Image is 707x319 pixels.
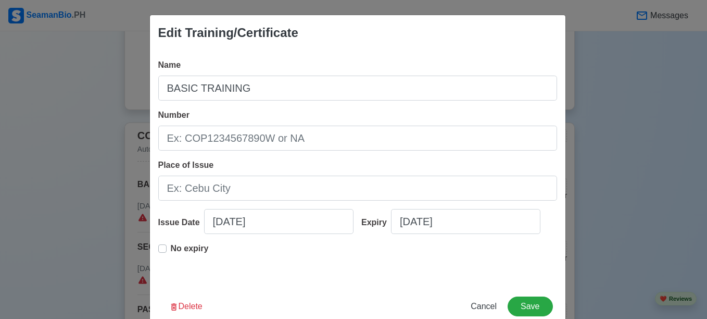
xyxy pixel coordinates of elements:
span: Cancel [471,302,497,311]
div: Issue Date [158,216,204,229]
p: No expiry [171,242,209,255]
input: Ex: Cebu City [158,176,557,201]
span: Name [158,60,181,69]
button: Delete [162,297,209,316]
button: Cancel [464,297,503,316]
span: Place of Issue [158,161,214,169]
span: Number [158,111,190,119]
button: Save [508,297,552,316]
div: Expiry [361,216,391,229]
input: Ex: COP1234567890W or NA [158,126,557,151]
div: Edit Training/Certificate [158,23,298,42]
input: Ex: COP Medical First Aid (VI/4) [158,76,557,101]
